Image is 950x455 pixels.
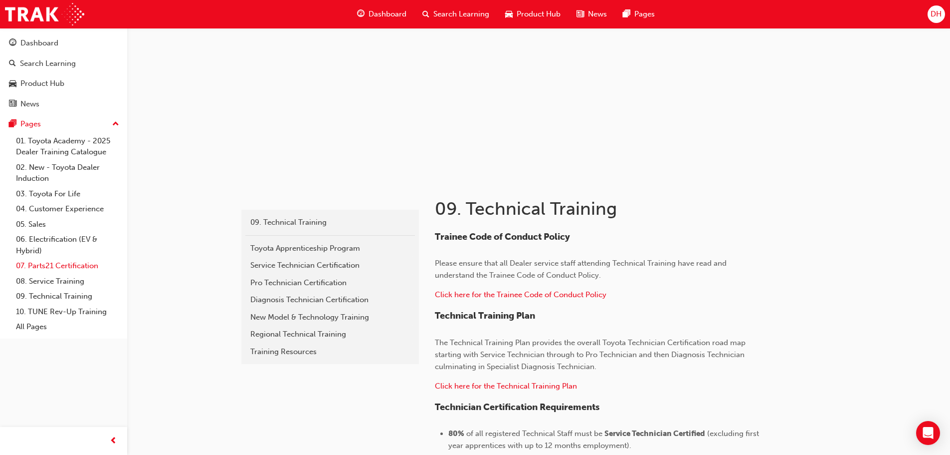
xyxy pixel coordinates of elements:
a: Diagnosis Technician Certification [245,291,415,309]
div: Product Hub [20,78,64,89]
a: 02. New - Toyota Dealer Induction [12,160,123,186]
div: Pro Technician Certification [250,277,410,289]
span: prev-icon [110,435,117,448]
div: Diagnosis Technician Certification [250,294,410,306]
a: Service Technician Certification [245,257,415,274]
a: Product Hub [4,74,123,93]
a: 05. Sales [12,217,123,232]
span: pages-icon [9,120,16,129]
a: 09. Technical Training [245,214,415,231]
span: pages-icon [623,8,630,20]
a: Click here for the Trainee Code of Conduct Policy [435,290,606,299]
a: Regional Technical Training [245,326,415,343]
span: car-icon [505,8,513,20]
button: DH [928,5,945,23]
a: pages-iconPages [615,4,663,24]
a: Pro Technician Certification [245,274,415,292]
span: Search Learning [433,8,489,20]
span: Service Technician Certified [604,429,705,438]
a: car-iconProduct Hub [497,4,569,24]
a: 08. Service Training [12,274,123,289]
a: News [4,95,123,113]
a: search-iconSearch Learning [414,4,497,24]
a: 10. TUNE Rev-Up Training [12,304,123,320]
img: Trak [5,3,84,25]
a: All Pages [12,319,123,335]
a: 06. Electrification (EV & Hybrid) [12,232,123,258]
a: guage-iconDashboard [349,4,414,24]
span: Product Hub [517,8,561,20]
span: News [588,8,607,20]
button: DashboardSearch LearningProduct HubNews [4,32,123,115]
h1: 09. Technical Training [435,198,762,220]
span: Dashboard [369,8,406,20]
div: News [20,98,39,110]
a: 01. Toyota Academy - 2025 Dealer Training Catalogue [12,133,123,160]
div: New Model & Technology Training [250,312,410,323]
span: Click here for the Technical Training Plan [435,382,577,391]
a: news-iconNews [569,4,615,24]
a: 03. Toyota For Life [12,186,123,202]
span: car-icon [9,79,16,88]
span: of all registered Technical Staff must be [466,429,602,438]
div: Pages [20,118,41,130]
button: Pages [4,115,123,133]
a: Toyota Apprenticeship Program [245,240,415,257]
span: Pages [634,8,655,20]
a: 04. Customer Experience [12,201,123,217]
div: Service Technician Certification [250,260,410,271]
div: Regional Technical Training [250,329,410,340]
div: Dashboard [20,37,58,49]
span: news-icon [9,100,16,109]
a: ​Click here for the Technical Training Plan [435,382,577,391]
div: Search Learning [20,58,76,69]
span: Please ensure that all Dealer service staff attending Technical Training have read and understand... [435,259,729,280]
a: Training Resources [245,343,415,361]
a: New Model & Technology Training [245,309,415,326]
span: 80% [448,429,464,438]
a: 07. Parts21 Certification [12,258,123,274]
span: The Technical Training Plan provides the overall Toyota Technician Certification road map startin... [435,338,748,371]
div: Open Intercom Messenger [916,421,940,445]
div: 09. Technical Training [250,217,410,228]
a: Dashboard [4,34,123,52]
div: Toyota Apprenticeship Program [250,243,410,254]
span: DH [931,8,942,20]
span: Trainee Code of Conduct Policy [435,231,570,242]
span: Technician Certification Requirements [435,402,599,413]
span: news-icon [576,8,584,20]
a: Search Learning [4,54,123,73]
span: search-icon [422,8,429,20]
span: search-icon [9,59,16,68]
span: up-icon [112,118,119,131]
div: Training Resources [250,346,410,358]
span: guage-icon [9,39,16,48]
span: guage-icon [357,8,365,20]
a: 09. Technical Training [12,289,123,304]
span: Technical Training Plan [435,310,535,321]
